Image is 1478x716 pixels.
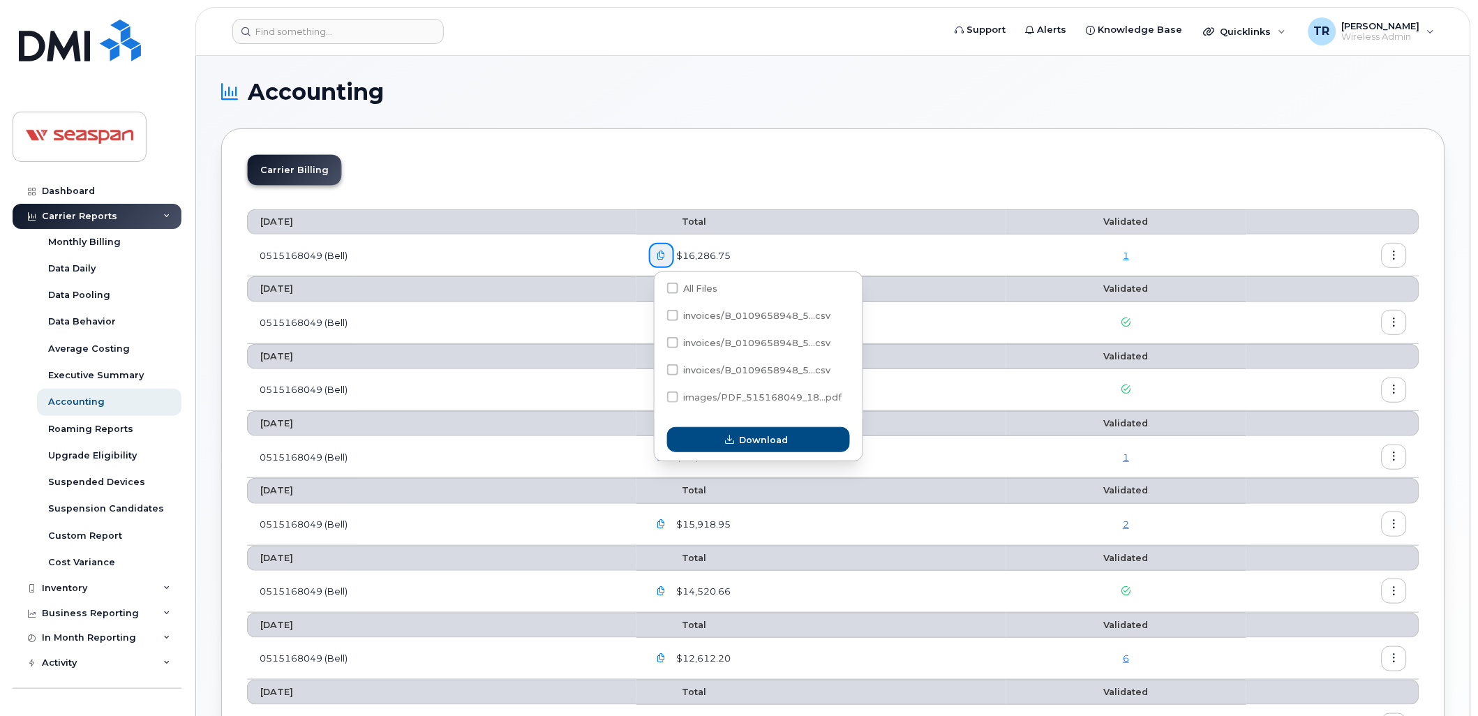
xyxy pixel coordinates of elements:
[674,652,731,665] span: $12,612.20
[649,216,707,227] span: Total
[247,571,636,613] td: 0515168049 (Bell)
[649,553,707,563] span: Total
[1123,519,1129,530] a: 2
[1006,478,1246,503] th: Validated
[739,433,788,447] span: Download
[247,302,636,344] td: 0515168049 (Bell)
[247,546,636,571] th: [DATE]
[1006,344,1246,369] th: Validated
[1006,209,1246,234] th: Validated
[247,344,636,369] th: [DATE]
[1006,276,1246,301] th: Validated
[1006,411,1246,436] th: Validated
[667,340,831,350] span: invoices/B_0109658948_515168049_18072025_MOB.csv
[667,367,831,378] span: invoices/B_0109658948_515168049_18072025_DTL.csv
[649,351,707,361] span: Total
[649,687,707,697] span: Total
[1006,546,1246,571] th: Validated
[684,365,831,375] span: invoices/B_0109658948_5...csv
[247,369,636,411] td: 0515168049 (Bell)
[667,313,831,323] span: invoices/B_0109658948_515168049_18072025_ACC.csv
[247,209,636,234] th: [DATE]
[1006,613,1246,638] th: Validated
[1123,652,1129,664] a: 6
[649,283,707,294] span: Total
[684,311,831,321] span: invoices/B_0109658948_5...csv
[667,427,850,452] button: Download
[247,436,636,478] td: 0515168049 (Bell)
[247,478,636,503] th: [DATE]
[1123,250,1129,261] a: 1
[247,504,636,546] td: 0515168049 (Bell)
[649,418,707,428] span: Total
[1123,452,1129,463] a: 1
[1006,680,1246,705] th: Validated
[667,394,842,405] span: images/PDF_515168049_182_0000000000.pdf
[649,485,707,495] span: Total
[248,82,384,103] span: Accounting
[247,638,636,680] td: 0515168049 (Bell)
[674,518,731,531] span: $15,918.95
[247,276,636,301] th: [DATE]
[684,338,831,348] span: invoices/B_0109658948_5...csv
[247,234,636,276] td: 0515168049 (Bell)
[247,613,636,638] th: [DATE]
[247,411,636,436] th: [DATE]
[684,283,718,294] span: All Files
[247,680,636,705] th: [DATE]
[649,620,707,630] span: Total
[674,585,731,598] span: $14,520.66
[674,249,731,262] span: $16,286.75
[684,392,842,403] span: images/PDF_515168049_18...pdf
